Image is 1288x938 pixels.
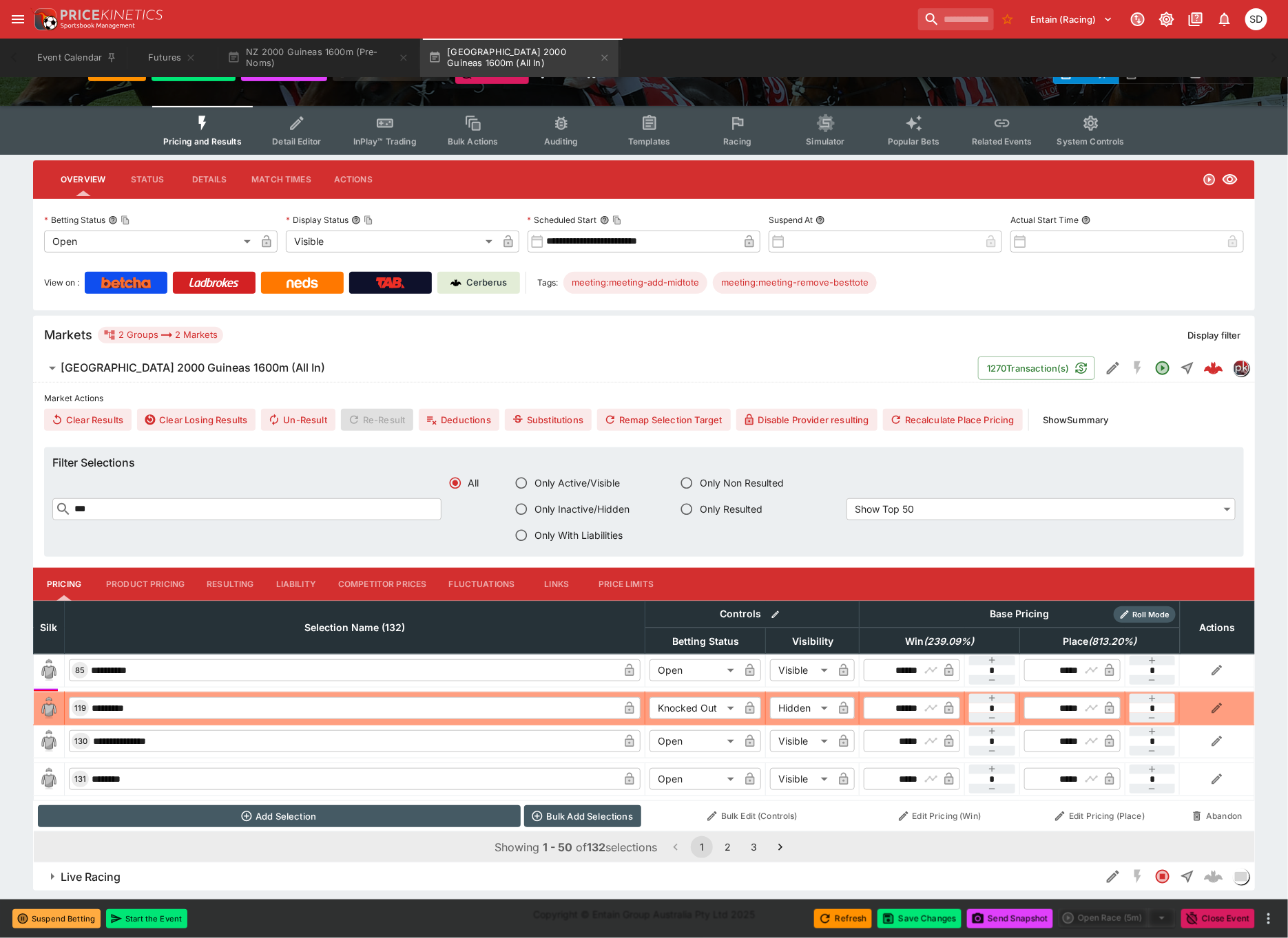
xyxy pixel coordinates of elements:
[700,476,784,490] span: Only Non Resulted
[1150,356,1175,381] button: Open
[376,277,405,288] img: TabNZ
[1233,868,1249,885] div: liveracing
[495,839,657,855] p: Showing of selections
[44,272,79,294] label: View on :
[163,136,242,147] span: Pricing and Results
[468,476,479,490] span: All
[650,730,739,752] div: Open
[286,214,349,226] p: Display Status
[883,409,1023,431] button: Recalculate Place Pricing
[534,528,623,542] span: Only With Liabilities
[353,136,417,147] span: InPlay™ Trading
[1181,909,1255,928] button: Close Event
[505,409,592,431] button: Substitutions
[1180,324,1249,346] button: Display filter
[322,163,384,196] button: Actions
[289,619,420,636] span: Selection Name (132)
[663,836,793,858] nav: pagination navigation
[543,840,572,854] b: 1 - 50
[261,409,335,431] button: Un-Result
[650,768,739,790] div: Open
[1200,354,1227,382] a: c779b5ed-d5ac-4da8-882e-67d22df55d1d
[44,388,1244,409] label: Market Actions
[106,909,187,928] button: Start the Event
[972,136,1032,147] span: Related Events
[95,568,196,601] button: Product Pricing
[563,276,707,290] span: meeting:meeting-add-midtote
[72,774,89,784] span: 131
[769,214,813,226] p: Suspend At
[600,215,610,225] button: Scheduled StartCopy To Clipboard
[657,633,754,650] span: Betting Status
[628,136,670,147] span: Templates
[364,215,373,225] button: Copy To Clipboard
[918,8,994,30] input: search
[50,163,116,196] button: Overview
[713,272,877,294] div: Betting Target: cerberus
[1154,868,1171,885] svg: Closed
[700,502,762,516] span: Only Resulted
[1125,356,1150,381] button: SGM Disabled
[713,276,877,290] span: meeting:meeting-remove-besttote
[1222,171,1238,188] svg: Visible
[1023,8,1121,30] button: Select Tenant
[286,231,497,253] div: Visible
[563,272,707,294] div: Betting Target: cerberus
[6,7,30,32] button: open drawer
[72,665,87,675] span: 85
[846,498,1236,520] div: Show Top 50
[650,659,739,681] div: Open
[1234,361,1249,376] img: pricekinetics
[12,909,101,928] button: Suspend Betting
[717,836,739,858] button: Go to page 2
[103,327,218,343] div: 2 Groups 2 Markets
[537,272,558,294] label: Tags:
[770,768,833,790] div: Visible
[1089,633,1137,650] em: ( 813.20 %)
[1175,864,1200,889] button: Straight
[997,8,1019,30] button: No Bookmarks
[770,659,833,681] div: Visible
[1204,359,1223,378] div: c779b5ed-d5ac-4da8-882e-67d22df55d1d
[30,6,58,33] img: PriceKinetics Logo
[287,277,318,288] img: Neds
[101,277,151,288] img: Betcha
[327,568,438,601] button: Competitor Prices
[61,23,135,29] img: Sportsbook Management
[38,805,521,827] button: Add Selection
[72,736,90,746] span: 130
[38,768,60,790] img: blank-silk.png
[72,703,89,713] span: 119
[767,606,785,623] button: Bulk edit
[890,633,989,650] span: Win(239.09%)
[1260,910,1277,927] button: more
[196,568,264,601] button: Resulting
[888,136,939,147] span: Popular Bets
[44,409,132,431] button: Clear Results
[650,805,855,827] button: Bulk Edit (Controls)
[33,354,978,382] button: [GEOGRAPHIC_DATA] 2000 Guineas 1600m (All In)
[1059,908,1176,928] div: split button
[1180,601,1254,654] th: Actions
[807,136,845,147] span: Simulator
[29,39,125,77] button: Event Calendar
[1204,359,1223,378] img: logo-cerberus--red.svg
[1184,805,1250,827] button: Abandon
[450,277,461,288] img: Cerberus
[1154,360,1171,376] svg: Open
[219,39,417,77] button: NZ 2000 Guineas 1600m (Pre-Noms)
[61,361,325,375] h6: [GEOGRAPHIC_DATA] 2000 Guineas 1600m (All In)
[1081,215,1091,225] button: Actual Start Time
[438,568,526,601] button: Fluctuations
[44,231,256,253] div: Open
[534,502,630,516] span: Only Inactive/Hidden
[33,863,1101,891] button: Live Racing
[587,840,605,854] b: 132
[61,10,163,20] img: PriceKinetics
[1150,864,1175,889] button: Closed
[178,163,240,196] button: Details
[967,909,1053,928] button: Send Snapshot
[1175,356,1200,381] button: Straight
[723,136,751,147] span: Racing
